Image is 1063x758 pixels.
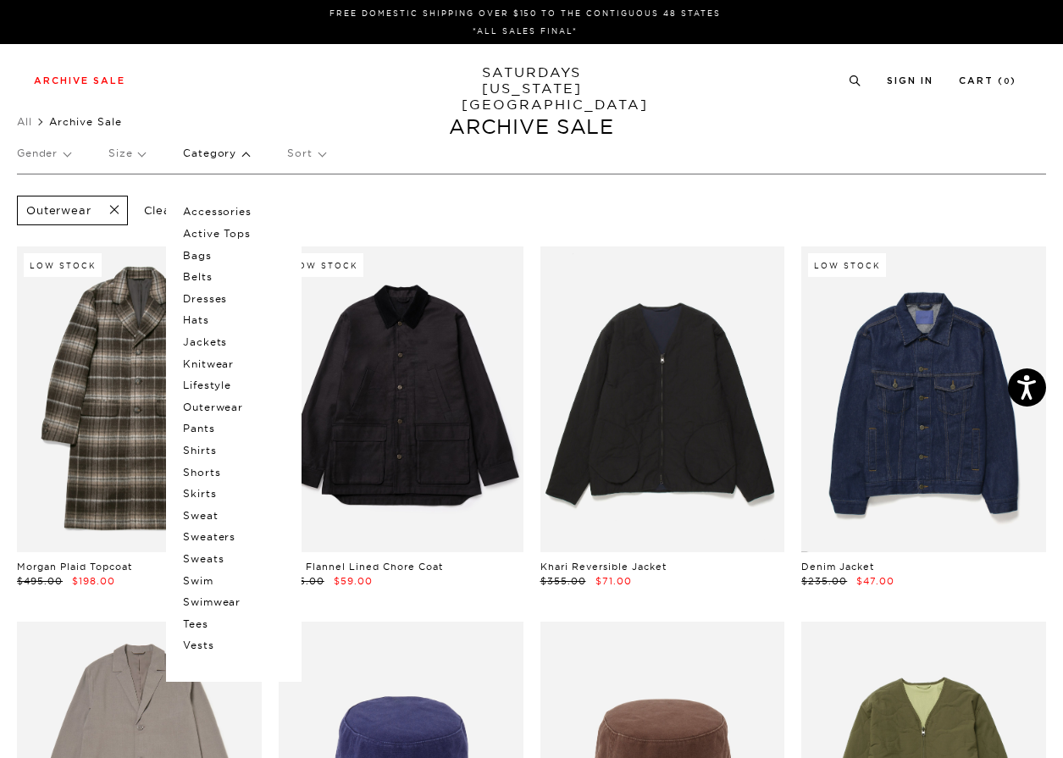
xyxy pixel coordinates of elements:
[183,309,285,331] p: Hats
[540,561,667,573] a: Khari Reversible Jacket
[183,483,285,505] p: Skirts
[49,115,122,128] span: Archive Sale
[17,561,132,573] a: Morgan Plaid Topcoat
[41,7,1010,19] p: FREE DOMESTIC SHIPPING OVER $150 TO THE CONTIGUOUS 48 STATES
[183,418,285,440] p: Pants
[183,396,285,418] p: Outerwear
[856,575,894,587] span: $47.00
[462,64,601,113] a: SATURDAYS[US_STATE][GEOGRAPHIC_DATA]
[183,331,285,353] p: Jackets
[540,575,586,587] span: $355.00
[26,203,91,218] p: Outerwear
[183,353,285,375] p: Knitwear
[136,196,224,225] p: Clear All
[183,591,285,613] p: Swimwear
[34,76,125,86] a: Archive Sale
[285,253,363,277] div: Low Stock
[183,134,249,173] p: Category
[72,575,115,587] span: $198.00
[17,115,32,128] a: All
[183,245,285,267] p: Bags
[183,634,285,656] p: Vests
[183,288,285,310] p: Dresses
[279,561,443,573] a: Lido Flannel Lined Chore Coat
[183,462,285,484] p: Shorts
[183,526,285,548] p: Sweaters
[801,561,874,573] a: Denim Jacket
[287,134,324,173] p: Sort
[808,253,886,277] div: Low Stock
[183,440,285,462] p: Shirts
[279,575,324,587] span: $295.00
[17,575,63,587] span: $495.00
[183,505,285,527] p: Sweat
[183,223,285,245] p: Active Tops
[108,134,145,173] p: Size
[17,134,70,173] p: Gender
[959,76,1016,86] a: Cart (0)
[887,76,933,86] a: Sign In
[183,613,285,635] p: Tees
[1004,78,1010,86] small: 0
[24,253,102,277] div: Low Stock
[41,25,1010,37] p: *ALL SALES FINAL*
[183,570,285,592] p: Swim
[183,201,285,223] p: Accessories
[183,548,285,570] p: Sweats
[595,575,632,587] span: $71.00
[183,266,285,288] p: Belts
[801,575,847,587] span: $235.00
[334,575,373,587] span: $59.00
[183,374,285,396] p: Lifestyle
